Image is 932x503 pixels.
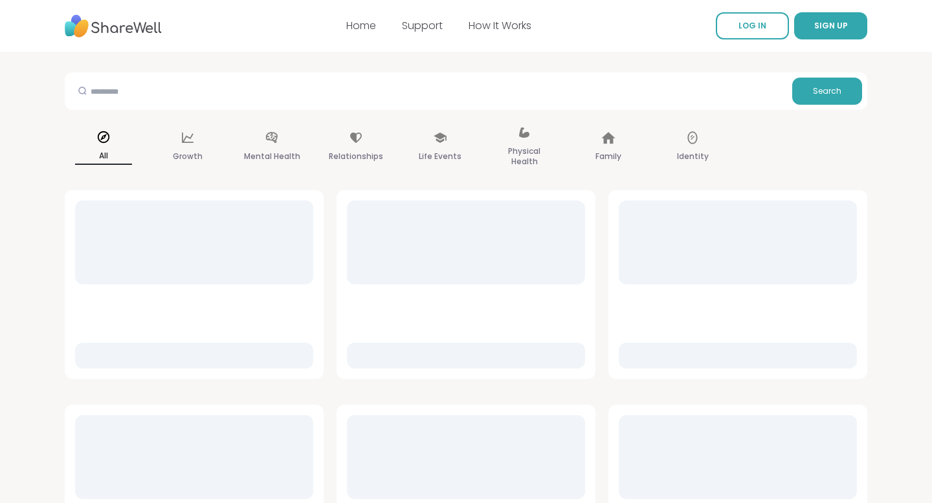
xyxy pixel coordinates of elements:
span: SIGN UP [814,20,848,31]
p: Mental Health [244,149,300,164]
p: Physical Health [496,144,553,169]
p: Growth [173,149,203,164]
span: Search [813,85,841,97]
p: All [75,148,132,165]
span: LOG IN [738,20,766,31]
p: Family [595,149,621,164]
a: How It Works [469,18,531,33]
img: ShareWell Nav Logo [65,8,162,44]
p: Identity [677,149,709,164]
button: Search [792,78,862,105]
a: Support [402,18,443,33]
button: SIGN UP [794,12,867,39]
a: Home [346,18,376,33]
p: Life Events [419,149,461,164]
a: LOG IN [716,12,789,39]
p: Relationships [329,149,383,164]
